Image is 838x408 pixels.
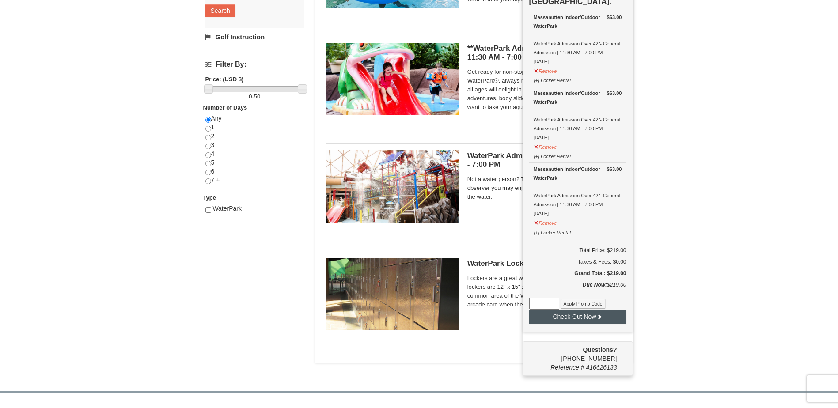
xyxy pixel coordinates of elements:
h6: Total Price: $219.00 [529,246,626,255]
h5: WaterPark Admission- Observer | 11:30 AM - 7:00 PM [467,151,622,169]
button: [+] Locker Rental [534,226,571,237]
span: Reference # [550,364,584,371]
h5: Grand Total: $219.00 [529,269,626,278]
div: Any 1 2 3 4 5 6 7 + [205,114,304,193]
strong: Questions? [583,346,617,353]
button: Apply Promo Code [561,299,606,309]
strong: $63.00 [607,13,622,22]
div: $219.00 [529,280,626,298]
button: Check Out Now [529,310,626,324]
div: WaterPark Admission Over 42"- General Admission | 11:30 AM - 7:00 PM [DATE] [534,13,622,66]
strong: Type [203,194,216,201]
strong: Number of Days [203,104,247,111]
button: Search [205,4,235,17]
div: WaterPark Admission Over 42"- General Admission | 11:30 AM - 7:00 PM [DATE] [534,89,622,142]
strong: Price: (USD $) [205,76,244,83]
button: Remove [534,216,557,227]
div: WaterPark Admission Over 42"- General Admission | 11:30 AM - 7:00 PM [DATE] [534,165,622,218]
h5: **WaterPark Admission - Under 42” Tall | 11:30 AM - 7:00 PM [467,44,622,62]
strong: Due Now: [583,282,607,288]
span: 416626133 [586,364,617,371]
strong: $63.00 [607,165,622,174]
strong: $63.00 [607,89,622,98]
div: Taxes & Fees: $0.00 [529,257,626,266]
span: Not a water person? Then this ticket is just for you. As an observer you may enjoy the WaterPark ... [467,175,622,201]
span: Lockers are a great way to keep your valuables safe. The lockers are 12" x 15" x 18" in size and ... [467,274,622,309]
button: Remove [534,64,557,76]
span: Get ready for non-stop thrills at the Massanutten WaterPark®, always heated to 84° Fahrenheit. Ch... [467,68,622,112]
span: 0 [249,93,252,100]
div: Massanutten Indoor/Outdoor WaterPark [534,89,622,106]
label: - [205,92,304,101]
img: 6619917-732-e1c471e4.jpg [326,43,459,115]
div: Massanutten Indoor/Outdoor WaterPark [534,165,622,182]
h4: Filter By: [205,60,304,68]
h5: WaterPark Locker Rental [467,259,622,268]
img: 6619917-1005-d92ad057.png [326,258,459,330]
span: WaterPark [212,205,242,212]
span: [PHONE_NUMBER] [529,345,617,362]
div: Massanutten Indoor/Outdoor WaterPark [534,13,622,30]
button: [+] Locker Rental [534,150,571,161]
button: Remove [534,140,557,151]
img: 6619917-1522-bd7b88d9.jpg [326,150,459,223]
span: 50 [254,93,260,100]
button: [+] Locker Rental [534,74,571,85]
a: Golf Instruction [205,29,304,45]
